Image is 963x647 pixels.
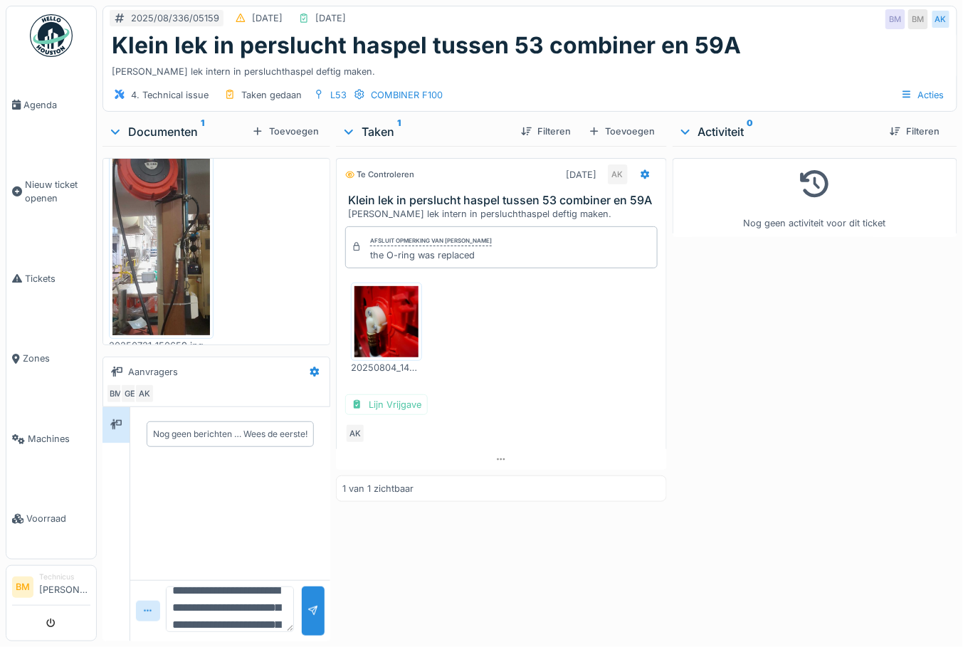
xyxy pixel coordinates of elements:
[330,88,347,102] div: L53
[515,122,577,141] div: Filteren
[885,9,905,29] div: BM
[370,236,492,246] div: Afsluit opmerking van [PERSON_NAME]
[370,248,492,262] div: the O-ring was replaced
[39,572,90,582] div: Technicus
[135,384,154,404] div: AK
[28,432,90,446] span: Machines
[931,9,951,29] div: AK
[12,572,90,606] a: BM Technicus[PERSON_NAME]
[315,11,346,25] div: [DATE]
[128,365,178,379] div: Aanvragers
[131,88,209,102] div: 4. Technical issue
[6,145,96,239] a: Nieuw ticket openen
[682,164,948,231] div: Nog geen activiteit voor dit ticket
[908,9,928,29] div: BM
[25,178,90,205] span: Nieuw ticket openen
[23,98,90,112] span: Agenda
[348,194,660,207] h3: Klein lek in perslucht haspel tussen 53 combiner en 59A
[120,384,140,404] div: GE
[342,482,414,495] div: 1 van 1 zichtbaar
[678,123,878,140] div: Activiteit
[884,122,946,141] div: Filteren
[371,88,443,102] div: COMBINER F100
[12,577,33,598] li: BM
[345,169,414,181] div: Te controleren
[30,14,73,57] img: Badge_color-CXgf-gQk.svg
[246,122,325,141] div: Toevoegen
[345,424,365,443] div: AK
[241,88,302,102] div: Taken gedaan
[23,352,90,365] span: Zones
[342,123,509,140] div: Taken
[26,512,90,525] span: Voorraad
[567,168,597,182] div: [DATE]
[608,164,628,184] div: AK
[6,238,96,319] a: Tickets
[348,207,660,221] div: [PERSON_NAME] lek intern in persluchthaspel deftig maken.
[112,135,210,335] img: iq689c02s6wd8m8dtsih1a0rtsyd
[131,11,219,25] div: 2025/08/336/05159
[201,123,204,140] sup: 1
[397,123,401,140] sup: 1
[351,361,422,374] div: 20250804_144756.jpg
[25,272,90,285] span: Tickets
[345,394,428,415] div: Lijn Vrijgave
[112,32,741,59] h1: Klein lek in perslucht haspel tussen 53 combiner en 59A
[106,384,126,404] div: BM
[252,11,283,25] div: [DATE]
[747,123,754,140] sup: 0
[109,339,214,352] div: 20250721_150659.jpg
[108,123,246,140] div: Documenten
[112,59,948,78] div: [PERSON_NAME] lek intern in persluchthaspel deftig maken.
[6,399,96,479] a: Machines
[153,428,307,441] div: Nog geen berichten … Wees de eerste!
[895,85,951,105] div: Acties
[354,286,419,357] img: 3v54gvijxbgtzqq97itcgragi3og
[6,479,96,559] a: Voorraad
[6,65,96,145] a: Agenda
[583,122,661,141] div: Toevoegen
[6,319,96,399] a: Zones
[39,572,90,602] li: [PERSON_NAME]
